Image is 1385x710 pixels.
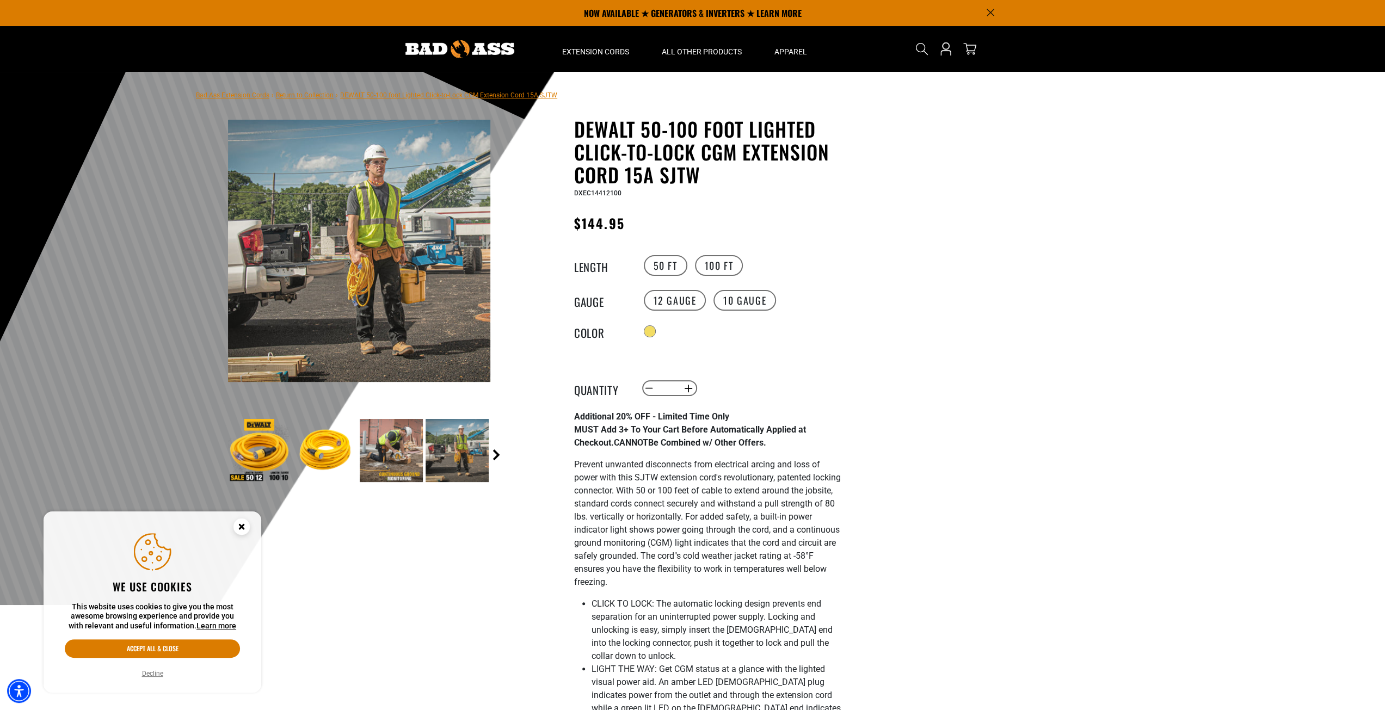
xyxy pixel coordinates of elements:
h2: We use cookies [65,579,240,594]
span: CLICK TO LOCK: The automatic locking design prevents end separation for an uninterrupted power su... [592,598,833,661]
aside: Cookie Consent [44,511,261,693]
img: A construction worker in a safety vest and hard hat carries tools and cables on a job site, with ... [228,120,490,382]
a: cart [961,42,978,55]
span: Prevent unwanted disconnects from electrical arcing and loss of power with this SJTW extension co... [574,459,841,587]
label: 50 FT [644,255,687,276]
a: Open this option [937,26,955,72]
span: Extension Cords [562,47,629,57]
div: Accessibility Menu [7,679,31,703]
strong: Additional 20% OFF - Limited Time Only [574,411,729,422]
img: A construction worker in a safety vest and hard hat carries tools and cables on a job site, with ... [426,419,489,482]
span: DEWALT 50-100 foot Lighted Click-to-Lock CGM Extension Cord 15A SJTW [340,91,557,99]
a: Return to Collection [276,91,334,99]
img: A coiled yellow extension cord with a plug and connector at each end, designed for outdoor use. [294,419,357,482]
strong: MUST Add 3+ To Your Cart Before Automatically Applied at Checkout. Be Combined w/ Other Offers. [574,424,806,448]
label: 10 Gauge [713,290,776,311]
label: 12 Gauge [644,290,706,311]
a: Bad Ass Extension Cords [196,91,269,99]
span: Apparel [774,47,807,57]
summary: Extension Cords [546,26,645,72]
legend: Color [574,324,629,338]
button: Accept all & close [65,639,240,658]
button: Close this option [222,511,261,545]
summary: All Other Products [645,26,758,72]
span: CANNOT [614,437,648,448]
legend: Length [574,258,629,273]
a: This website uses cookies to give you the most awesome browsing experience and provide you with r... [196,621,236,630]
span: › [336,91,338,99]
img: A coiled yellow extension cord with a plug and connector, featuring the DeWALT logo and sale info... [228,419,291,482]
img: A worker in a safety vest and helmet uses a circular saw on a wooden plank at a construction site. [360,419,423,482]
h1: DEWALT 50-100 foot Lighted Click-to-Lock CGM Extension Cord 15A SJTW [574,118,841,186]
p: This website uses cookies to give you the most awesome browsing experience and provide you with r... [65,602,240,631]
summary: Apparel [758,26,823,72]
img: Bad Ass Extension Cords [405,40,514,58]
a: Next [491,449,502,460]
label: 100 FT [695,255,743,276]
summary: Search [913,40,931,58]
span: › [272,91,274,99]
span: All Other Products [662,47,742,57]
span: $144.95 [574,213,625,233]
legend: Gauge [574,293,629,307]
button: Decline [139,668,167,679]
span: DXEC14412100 [574,189,621,197]
label: Quantity [574,381,629,396]
nav: breadcrumbs [196,88,557,101]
